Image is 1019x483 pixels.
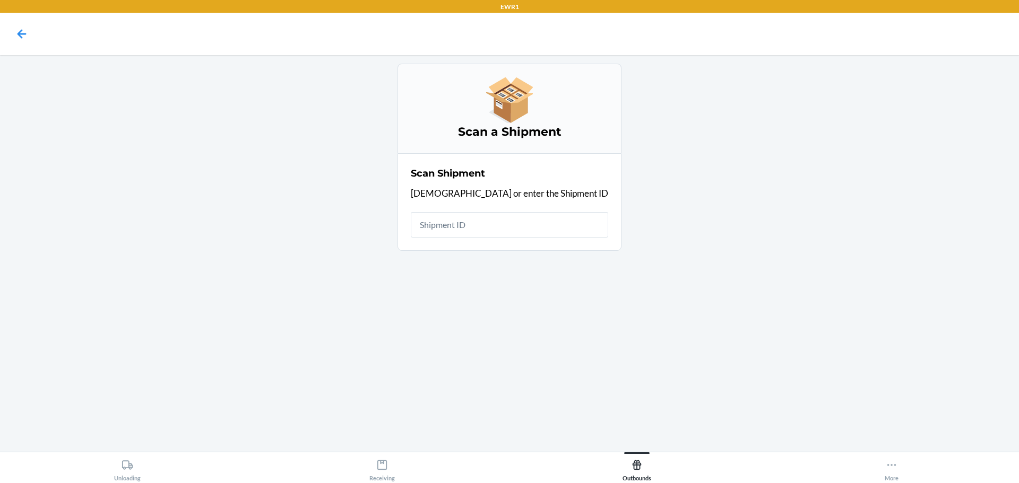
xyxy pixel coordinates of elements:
p: [DEMOGRAPHIC_DATA] or enter the Shipment ID [411,187,608,200]
button: Outbounds [509,452,764,481]
h2: Scan Shipment [411,166,485,180]
p: EWR1 [500,2,519,12]
div: Outbounds [623,455,651,481]
div: Receiving [369,455,395,481]
button: Receiving [255,452,509,481]
h3: Scan a Shipment [411,124,608,140]
button: More [764,452,1019,481]
div: More [885,455,899,481]
div: Unloading [114,455,141,481]
input: Shipment ID [411,212,608,238]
